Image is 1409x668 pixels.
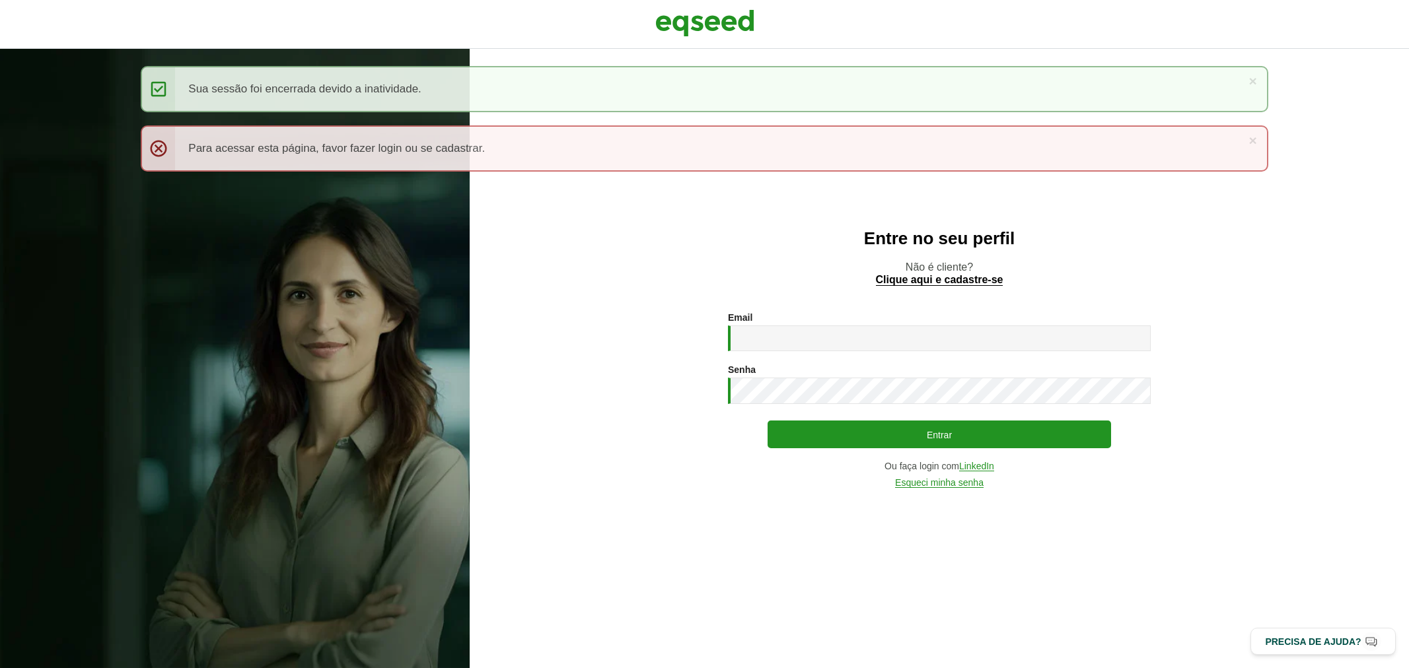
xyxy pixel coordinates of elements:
[728,365,756,374] label: Senha
[728,461,1151,471] div: Ou faça login com
[1248,133,1256,147] a: ×
[959,461,994,471] a: LinkedIn
[876,275,1003,286] a: Clique aqui e cadastre-se
[496,261,1383,286] p: Não é cliente?
[141,66,1268,112] div: Sua sessão foi encerrada devido a inatividade.
[496,229,1383,248] h2: Entre no seu perfil
[655,7,754,40] img: EqSeed Logo
[895,478,984,488] a: Esqueci minha senha
[768,420,1111,448] button: Entrar
[141,125,1268,172] div: Para acessar esta página, favor fazer login ou se cadastrar.
[1248,74,1256,88] a: ×
[728,313,752,322] label: Email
